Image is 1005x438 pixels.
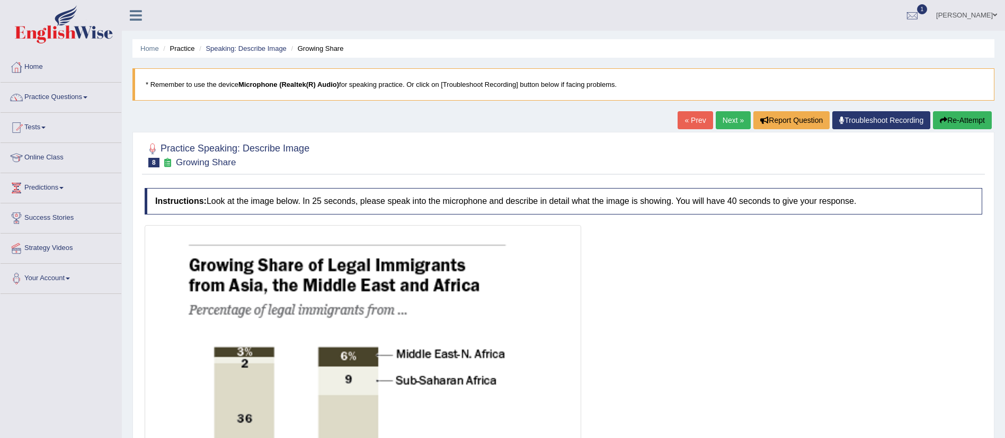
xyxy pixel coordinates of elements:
[1,83,121,109] a: Practice Questions
[145,188,982,214] h4: Look at the image below. In 25 seconds, please speak into the microphone and describe in detail w...
[206,44,286,52] a: Speaking: Describe Image
[832,111,930,129] a: Troubleshoot Recording
[933,111,992,129] button: Re-Attempt
[917,4,928,14] span: 1
[288,43,343,53] li: Growing Share
[716,111,751,129] a: Next »
[753,111,830,129] button: Report Question
[1,143,121,169] a: Online Class
[1,234,121,260] a: Strategy Videos
[155,196,207,205] b: Instructions:
[238,81,339,88] b: Microphone (Realtek(R) Audio)
[148,158,159,167] span: 8
[145,141,309,167] h2: Practice Speaking: Describe Image
[162,158,173,168] small: Exam occurring question
[132,68,994,101] blockquote: * Remember to use the device for speaking practice. Or click on [Troubleshoot Recording] button b...
[1,264,121,290] a: Your Account
[176,157,236,167] small: Growing Share
[1,52,121,79] a: Home
[1,173,121,200] a: Predictions
[1,203,121,230] a: Success Stories
[140,44,159,52] a: Home
[161,43,194,53] li: Practice
[678,111,713,129] a: « Prev
[1,113,121,139] a: Tests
